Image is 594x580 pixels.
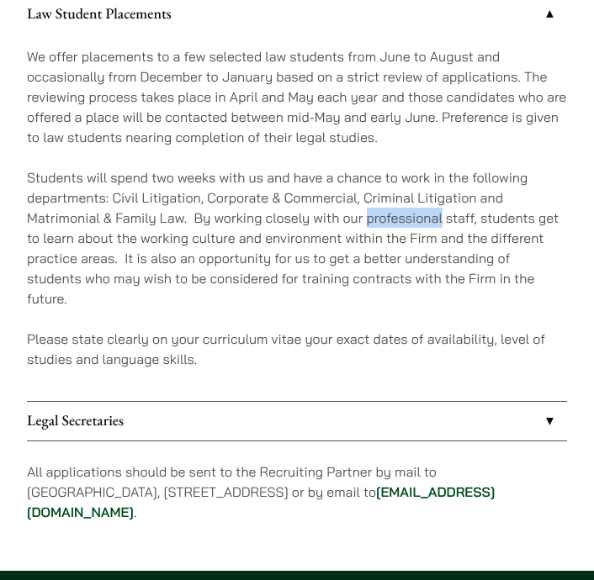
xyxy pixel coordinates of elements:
p: Students will spend two weeks with us and have a chance to work in the following departments: Civ... [27,167,567,308]
p: We offer placements to a few selected law students from June to August and occasionally from Dece... [27,46,567,147]
p: Please state clearly on your curriculum vitae your exact dates of availability, level of studies ... [27,329,567,369]
div: Law Student Placements [27,34,567,400]
a: Legal Secretaries [27,402,567,440]
p: All applications should be sent to the Recruiting Partner by mail to [GEOGRAPHIC_DATA], [STREET_A... [27,461,567,522]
